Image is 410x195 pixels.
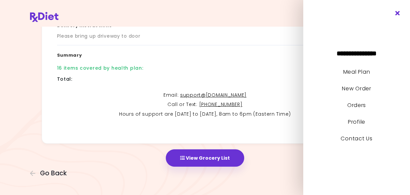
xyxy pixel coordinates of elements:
button: Go Back [30,170,70,177]
h3: Summary [57,45,353,63]
a: Contact Us [341,135,372,142]
p: Email : [57,91,353,99]
p: Hours of support are [DATE] to [DATE], 8am to 6pm (Eastern Time) [57,110,353,118]
a: [PHONE_NUMBER] [199,101,243,108]
a: Orders [347,101,366,109]
div: 16 items covered by health plan : [57,65,143,72]
a: Meal Plan [343,68,370,76]
p: Call or Text : [57,101,353,109]
img: RxDiet [30,12,58,22]
div: Total : [57,76,72,83]
div: Please bring up driveway to door [57,33,140,40]
span: Go Back [40,170,67,177]
button: View Grocery List [166,149,244,167]
i: Close [395,11,401,16]
a: support@[DOMAIN_NAME] [180,92,247,98]
a: Profile [348,118,365,126]
a: New Order [342,85,371,92]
